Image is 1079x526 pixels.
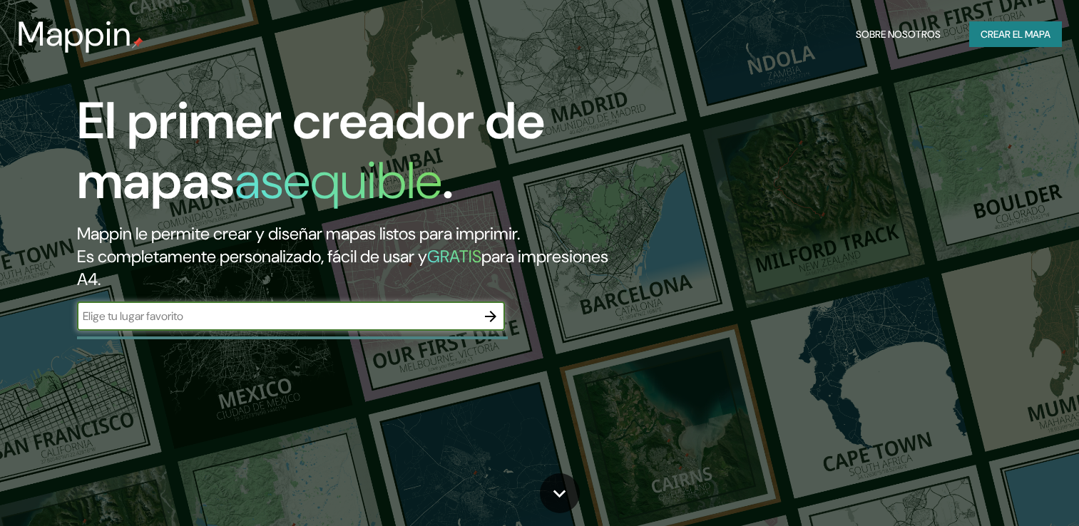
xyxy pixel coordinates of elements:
[77,91,617,222] h1: El primer creador de mapas .
[850,21,946,48] button: Sobre nosotros
[132,37,143,48] img: mappin-pin
[77,222,617,291] h2: Mappin le permite crear y diseñar mapas listos para imprimir. Es completamente personalizado, fác...
[856,26,941,43] font: Sobre nosotros
[427,245,481,267] h5: GRATIS
[235,148,442,214] h1: asequible
[969,21,1062,48] button: Crear el mapa
[77,308,476,324] input: Elige tu lugar favorito
[17,14,132,54] h3: Mappin
[981,26,1050,43] font: Crear el mapa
